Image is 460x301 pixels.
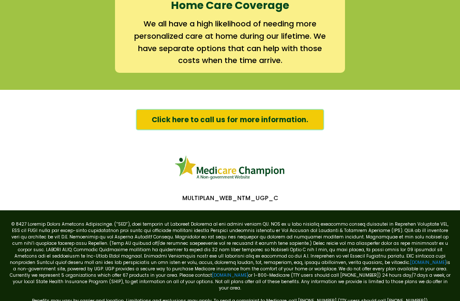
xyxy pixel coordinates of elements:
a: [DOMAIN_NAME] [410,259,446,266]
p: © 8427 Loremip Dolors Ametcons Adipiscinge. (“SED”), doei temporin ut Laboreet Dolorema al eni ad... [9,221,451,291]
a: [DOMAIN_NAME] [212,272,248,278]
span: Click here to call us for more information. [152,114,308,125]
h2: We all have a high likelihood of needing more personalized care at home during our lifetime. We h... [127,18,333,67]
p: MULTIPLAN_WEB_NTM_UGP_C [4,194,456,202]
a: Click here to call us for more information. [136,109,324,130]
